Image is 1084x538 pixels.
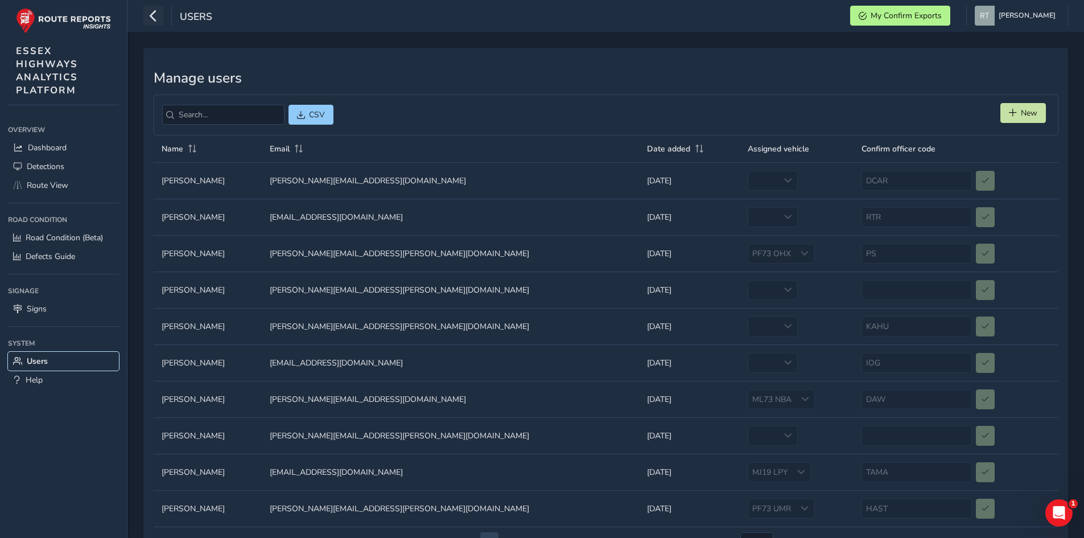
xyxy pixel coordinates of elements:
[180,10,212,26] span: Users
[16,44,78,97] span: ESSEX HIGHWAYS ANALYTICS PLATFORM
[162,105,285,125] input: Search...
[154,162,262,199] td: [PERSON_NAME]
[262,490,639,527] td: [PERSON_NAME][EMAIL_ADDRESS][PERSON_NAME][DOMAIN_NAME]
[647,143,690,154] span: Date added
[27,161,64,172] span: Detections
[262,381,639,417] td: [PERSON_NAME][EMAIL_ADDRESS][DOMAIN_NAME]
[8,176,119,195] a: Route View
[975,6,1060,26] button: [PERSON_NAME]
[8,282,119,299] div: Signage
[154,490,262,527] td: [PERSON_NAME]
[154,417,262,454] td: [PERSON_NAME]
[28,142,67,153] span: Dashboard
[154,70,1058,87] h3: Manage users
[262,199,639,235] td: [EMAIL_ADDRESS][DOMAIN_NAME]
[154,381,262,417] td: [PERSON_NAME]
[262,454,639,490] td: [EMAIL_ADDRESS][DOMAIN_NAME]
[8,299,119,318] a: Signs
[975,6,995,26] img: diamond-layout
[288,105,333,125] button: CSV
[639,272,740,308] td: [DATE]
[639,199,740,235] td: [DATE]
[639,235,740,272] td: [DATE]
[639,308,740,344] td: [DATE]
[871,10,942,21] span: My Confirm Exports
[639,490,740,527] td: [DATE]
[639,381,740,417] td: [DATE]
[8,352,119,371] a: Users
[270,143,290,154] span: Email
[26,375,43,385] span: Help
[27,356,48,367] span: Users
[8,211,119,228] div: Road Condition
[262,344,639,381] td: [EMAIL_ADDRESS][DOMAIN_NAME]
[1000,103,1046,123] button: New
[8,371,119,389] a: Help
[748,143,809,154] span: Assigned vehicle
[8,138,119,157] a: Dashboard
[8,157,119,176] a: Detections
[1021,108,1037,118] span: New
[8,247,119,266] a: Defects Guide
[262,235,639,272] td: [PERSON_NAME][EMAIL_ADDRESS][PERSON_NAME][DOMAIN_NAME]
[27,303,47,314] span: Signs
[862,143,935,154] span: Confirm officer code
[27,180,68,191] span: Route View
[8,121,119,138] div: Overview
[1045,499,1073,527] iframe: Intercom live chat
[999,6,1056,26] span: [PERSON_NAME]
[16,8,111,34] img: rr logo
[639,417,740,454] td: [DATE]
[8,228,119,247] a: Road Condition (Beta)
[162,143,183,154] span: Name
[154,199,262,235] td: [PERSON_NAME]
[850,6,950,26] button: My Confirm Exports
[8,335,119,352] div: System
[154,272,262,308] td: [PERSON_NAME]
[1069,499,1078,508] span: 1
[309,109,325,120] span: CSV
[154,344,262,381] td: [PERSON_NAME]
[262,308,639,344] td: [PERSON_NAME][EMAIL_ADDRESS][PERSON_NAME][DOMAIN_NAME]
[154,454,262,490] td: [PERSON_NAME]
[639,454,740,490] td: [DATE]
[639,162,740,199] td: [DATE]
[262,272,639,308] td: [PERSON_NAME][EMAIL_ADDRESS][PERSON_NAME][DOMAIN_NAME]
[639,344,740,381] td: [DATE]
[154,235,262,272] td: [PERSON_NAME]
[262,162,639,199] td: [PERSON_NAME][EMAIL_ADDRESS][DOMAIN_NAME]
[26,232,103,243] span: Road Condition (Beta)
[154,308,262,344] td: [PERSON_NAME]
[262,417,639,454] td: [PERSON_NAME][EMAIL_ADDRESS][PERSON_NAME][DOMAIN_NAME]
[26,251,75,262] span: Defects Guide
